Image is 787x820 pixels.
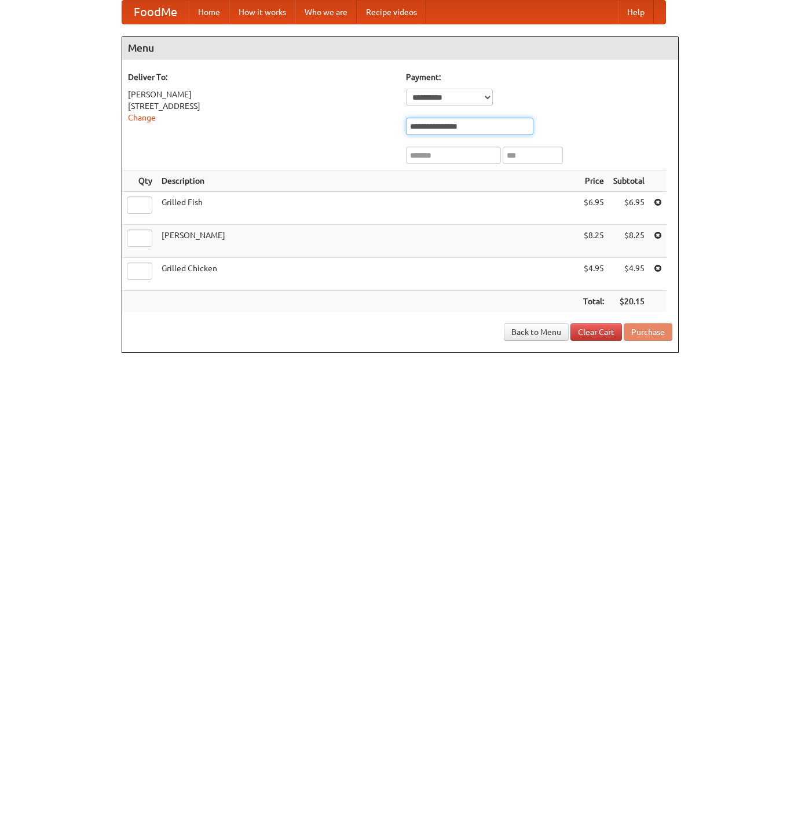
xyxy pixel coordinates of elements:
[579,170,609,192] th: Price
[579,291,609,312] th: Total:
[157,225,579,258] td: [PERSON_NAME]
[157,258,579,291] td: Grilled Chicken
[295,1,357,24] a: Who we are
[406,71,672,83] h5: Payment:
[128,71,394,83] h5: Deliver To:
[609,291,649,312] th: $20.15
[128,89,394,100] div: [PERSON_NAME]
[122,170,157,192] th: Qty
[618,1,654,24] a: Help
[157,170,579,192] th: Description
[609,170,649,192] th: Subtotal
[128,113,156,122] a: Change
[609,258,649,291] td: $4.95
[579,192,609,225] td: $6.95
[609,225,649,258] td: $8.25
[128,100,394,112] div: [STREET_ADDRESS]
[609,192,649,225] td: $6.95
[122,1,189,24] a: FoodMe
[624,323,672,341] button: Purchase
[122,37,678,60] h4: Menu
[579,225,609,258] td: $8.25
[504,323,569,341] a: Back to Menu
[570,323,622,341] a: Clear Cart
[189,1,229,24] a: Home
[157,192,579,225] td: Grilled Fish
[229,1,295,24] a: How it works
[579,258,609,291] td: $4.95
[357,1,426,24] a: Recipe videos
